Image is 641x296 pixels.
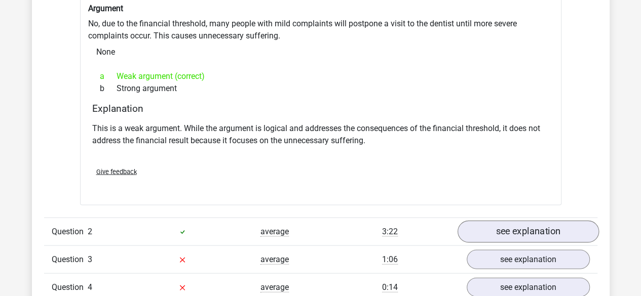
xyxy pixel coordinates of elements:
div: Strong argument [92,82,549,94]
span: 3:22 [382,226,398,236]
span: 4 [88,282,92,291]
span: a [100,70,117,82]
span: 1:06 [382,254,398,264]
span: 2 [88,226,92,236]
span: average [260,282,289,292]
div: Weak argument (correct) [92,70,549,82]
p: This is a weak argument. While the argument is logical and addresses the consequences of the fina... [92,122,549,146]
div: None [88,41,553,62]
h4: Explanation [92,102,549,114]
span: average [260,254,289,264]
a: see explanation [457,220,598,242]
span: Question [52,281,88,293]
h6: Argument [88,4,553,13]
span: average [260,226,289,236]
span: 0:14 [382,282,398,292]
span: b [100,82,117,94]
span: Give feedback [96,167,137,175]
span: 3 [88,254,92,264]
span: Question [52,253,88,265]
a: see explanation [467,249,590,269]
span: Question [52,225,88,237]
